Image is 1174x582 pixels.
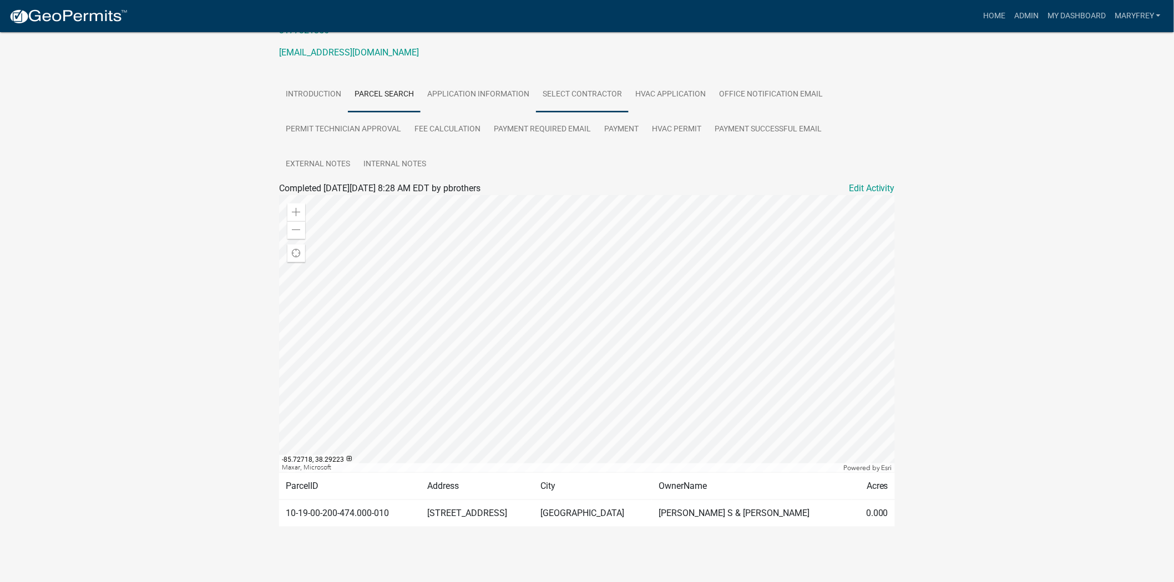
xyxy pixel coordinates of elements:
[852,472,895,499] td: Acres
[652,472,852,499] td: OwnerName
[287,221,305,239] div: Zoom out
[849,182,895,195] a: Edit Activity
[1010,6,1043,27] a: Admin
[287,244,305,262] div: Find my location
[1043,6,1110,27] a: My Dashboard
[279,499,421,527] td: 10-19-00-200-474.000-010
[279,47,419,58] a: [EMAIL_ADDRESS][DOMAIN_NAME]
[487,112,598,147] a: Payment Required Email
[652,499,852,527] td: [PERSON_NAME] S & [PERSON_NAME]
[421,77,536,113] a: Application Information
[708,112,828,147] a: Payment Successful Email
[534,499,652,527] td: [GEOGRAPHIC_DATA]
[279,25,329,35] a: 3177321356
[279,463,841,472] div: Maxar, Microsoft
[852,499,895,527] td: 0.000
[536,77,629,113] a: Select contractor
[357,147,433,182] a: Internal Notes
[408,112,487,147] a: Fee Calculation
[841,463,895,472] div: Powered by
[629,77,712,113] a: HVAC Application
[534,472,652,499] td: City
[1110,6,1165,27] a: MaryFrey
[712,77,829,113] a: Office Notification Email
[348,77,421,113] a: Parcel search
[279,183,480,193] span: Completed [DATE][DATE] 8:28 AM EDT by pbrothers
[421,499,534,527] td: [STREET_ADDRESS]
[287,203,305,221] div: Zoom in
[645,112,708,147] a: HVAC Permit
[421,472,534,499] td: Address
[882,464,892,472] a: Esri
[279,77,348,113] a: Introduction
[279,112,408,147] a: Permit Technician Approval
[979,6,1010,27] a: Home
[598,112,645,147] a: Payment
[279,147,357,182] a: External Notes
[279,472,421,499] td: ParcelID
